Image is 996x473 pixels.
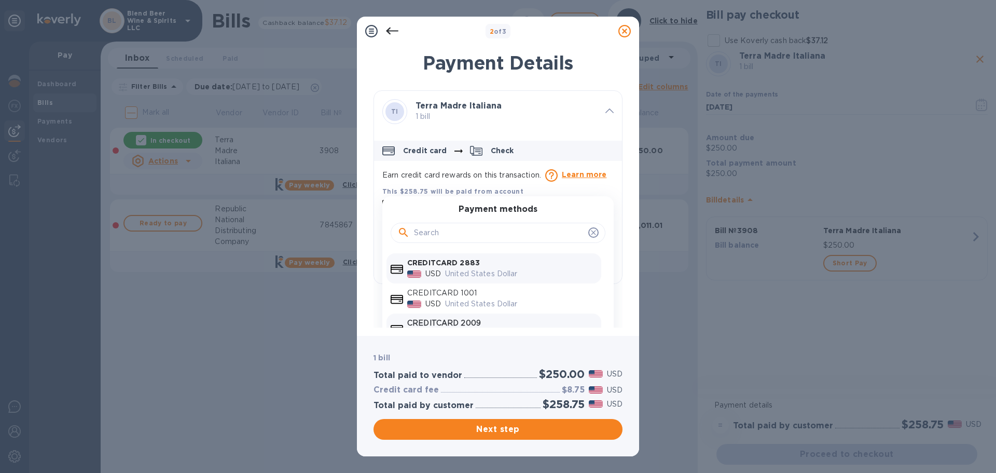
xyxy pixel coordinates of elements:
p: USD [425,268,441,279]
b: Terra Madre Italiana [416,101,502,111]
h3: Total paid to vendor [374,371,462,381]
h3: Total paid by customer [374,401,474,411]
h2: $250.00 [539,368,585,381]
button: Next step [374,419,622,440]
b: CREDITCARD 2883 [407,259,480,267]
p: USD [607,369,622,380]
h3: $8.75 [562,385,585,395]
p: 1 bill [416,111,597,122]
h3: Credit card fee [374,385,439,395]
img: USD [407,301,421,308]
p: CREDITCARD 1001 [407,288,597,299]
p: Earn credit card rewards on this transaction. [382,169,614,182]
input: Search [414,225,584,241]
span: Next step [382,423,614,436]
b: TI [391,107,398,115]
img: USD [589,370,603,377]
img: USD [407,271,421,278]
img: USD [589,386,603,394]
p: USD [607,399,622,410]
p: Credit card [403,145,447,156]
p: United States Dollar [445,299,597,309]
div: default-method [374,137,622,283]
h2: $258.75 [543,398,585,411]
p: USD [607,385,622,396]
img: USD [589,400,603,408]
div: TITerra Madre Italiana 1 bill [374,91,622,132]
p: Learn more [562,169,607,180]
p: Check [491,145,514,156]
h3: Payment methods [459,205,537,214]
h1: Payment Details [374,52,622,74]
span: 2 [490,28,494,35]
b: This $258.75 will be paid from account [382,187,523,195]
p: United States Dollar [445,268,597,279]
b: of 3 [490,28,507,35]
p: USD [425,299,441,309]
b: 1 bill [374,354,390,362]
p: CREDITCARD 2009 [407,318,597,329]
